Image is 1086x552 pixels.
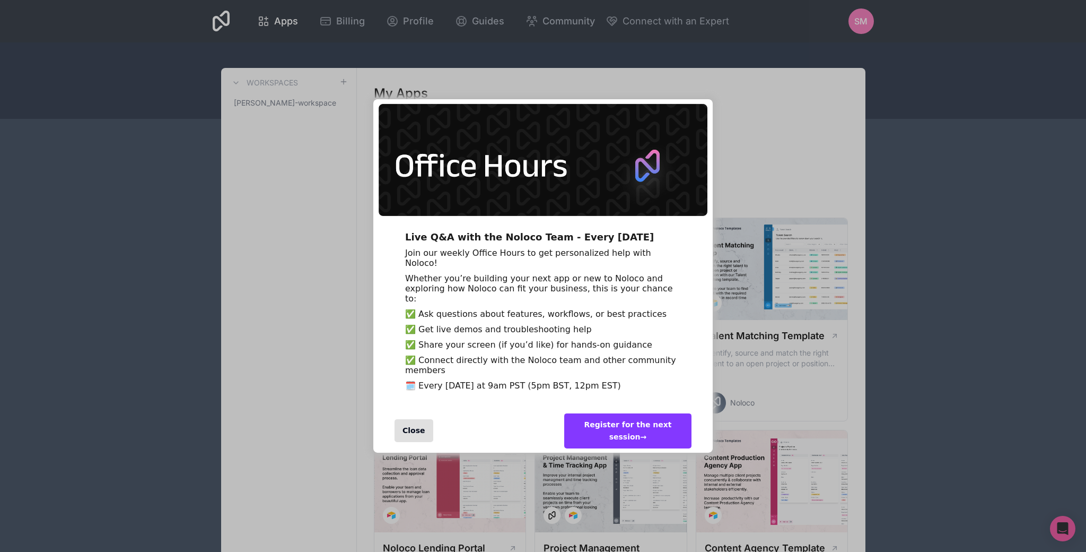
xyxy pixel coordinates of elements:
[405,273,673,304] span: Whether you’re building your next app or new to Noloco and exploring how Noloco can fit your busi...
[405,381,621,391] span: 🗓️ Every [DATE] at 9am PST (5pm BST, 12pm EST)
[395,419,433,442] div: Close
[405,309,667,319] span: ✅ Ask questions about features, workflows, or best practices
[405,231,654,243] span: Live Q&A with the Noloco Team - Every [DATE]
[405,324,592,334] span: ✅ Get live demos and troubleshooting help
[379,104,707,216] img: 5446233340985343.png
[405,340,652,350] span: ✅ Share your screen (if you’d like) for hands-on guidance
[564,413,691,448] div: Register for the next session →
[373,99,713,453] div: entering modal
[405,355,676,375] span: ✅ Connect directly with the Noloco team and other community members
[405,248,651,268] span: Join our weekly Office Hours to get personalized help with Noloco!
